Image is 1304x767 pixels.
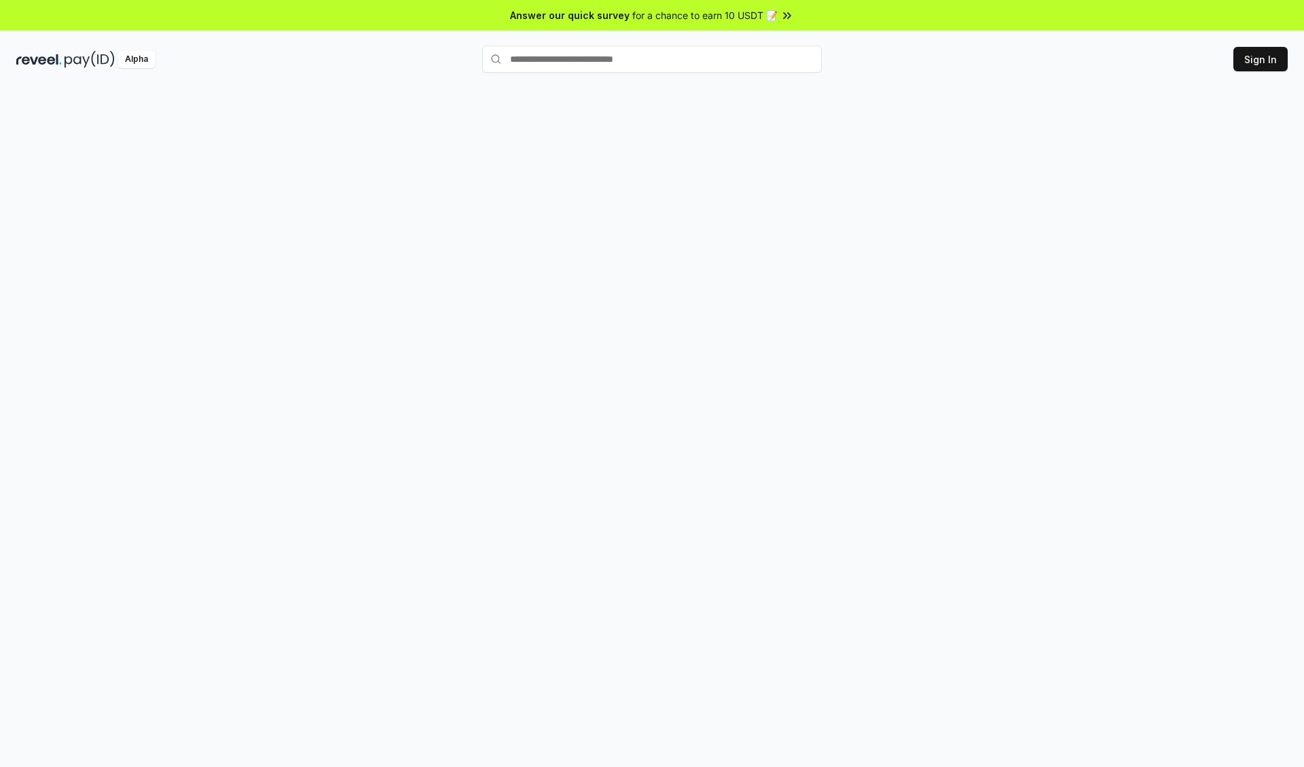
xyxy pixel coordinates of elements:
span: for a chance to earn 10 USDT 📝 [632,8,778,22]
span: Answer our quick survey [510,8,630,22]
img: pay_id [65,51,115,68]
img: reveel_dark [16,51,62,68]
div: Alpha [117,51,156,68]
button: Sign In [1233,47,1288,71]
